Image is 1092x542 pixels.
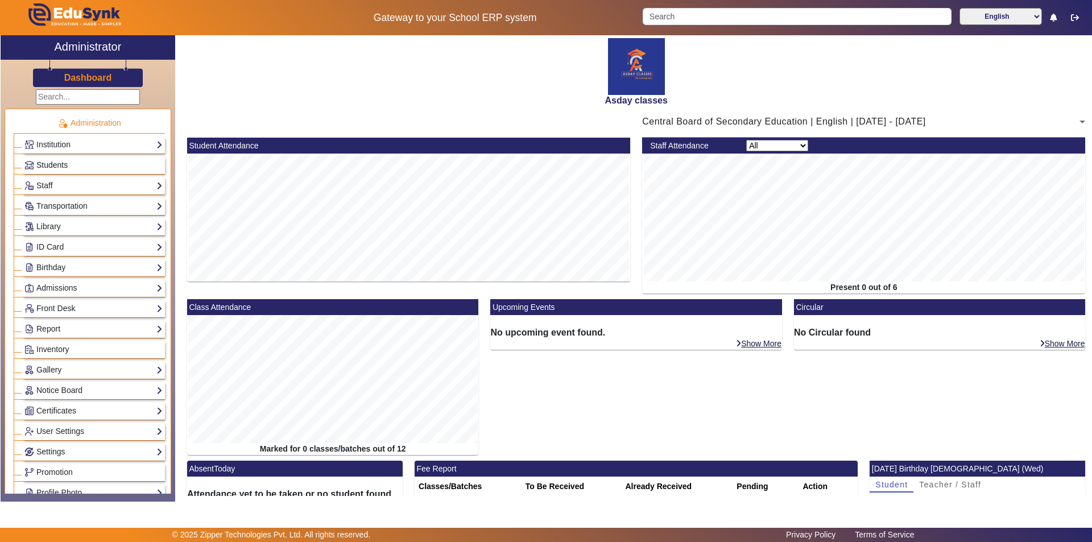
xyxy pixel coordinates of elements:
a: Show More [1039,338,1086,349]
th: Classes/Batches [415,477,522,497]
h2: Asday classes [181,95,1091,106]
h6: No Circular found [794,327,1086,338]
h2: Administrator [55,40,122,53]
mat-card-header: Fee Report [415,461,858,477]
img: Administration.png [57,118,68,129]
div: Marked for 0 classes/batches out of 12 [187,443,479,455]
img: Inventory.png [25,345,34,354]
a: Show More [735,338,782,349]
th: Name [870,493,970,513]
mat-card-header: AbsentToday [187,461,403,477]
a: Privacy Policy [780,527,841,542]
mat-card-header: Upcoming Events [490,299,782,315]
span: Student [875,481,908,489]
div: Staff Attendance [644,140,741,152]
a: Terms of Service [849,527,920,542]
input: Search... [36,89,140,105]
mat-card-header: Student Attendance [187,138,630,154]
input: Search [643,8,951,25]
h3: Dashboard [64,72,112,83]
th: Pending [733,477,799,497]
h6: Attendance yet to be taken or no student found absent [DATE]. [187,489,403,510]
a: Dashboard [64,72,113,84]
mat-card-header: Circular [794,299,1086,315]
p: Administration [14,117,165,129]
th: Already Received [621,477,733,497]
a: Students [24,159,163,172]
th: Class [1021,493,1085,513]
mat-card-header: [DATE] Birthday [DEMOGRAPHIC_DATA] (Wed) [870,461,1085,477]
th: Action [799,477,858,497]
span: Teacher / Staff [919,481,981,489]
th: To Be Received [522,477,622,497]
h5: Gateway to your School ERP system [279,12,631,24]
span: Inventory [36,345,69,354]
div: Present 0 out of 6 [642,282,1085,293]
span: Promotion [36,467,73,477]
img: 6c26f0c6-1b4f-4b8f-9f13-0669d385e8b7 [608,38,665,95]
a: Administrator [1,35,175,60]
span: Central Board of Secondary Education | English | [DATE] - [DATE] [642,117,926,126]
img: Branchoperations.png [25,468,34,477]
img: Students.png [25,161,34,169]
p: © 2025 Zipper Technologies Pvt. Ltd. All rights reserved. [172,529,371,541]
a: Inventory [24,343,163,356]
span: Students [36,160,68,169]
a: Promotion [24,466,163,479]
th: Roll No. [970,493,1021,513]
mat-card-header: Class Attendance [187,299,479,315]
h6: No upcoming event found. [490,327,782,338]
